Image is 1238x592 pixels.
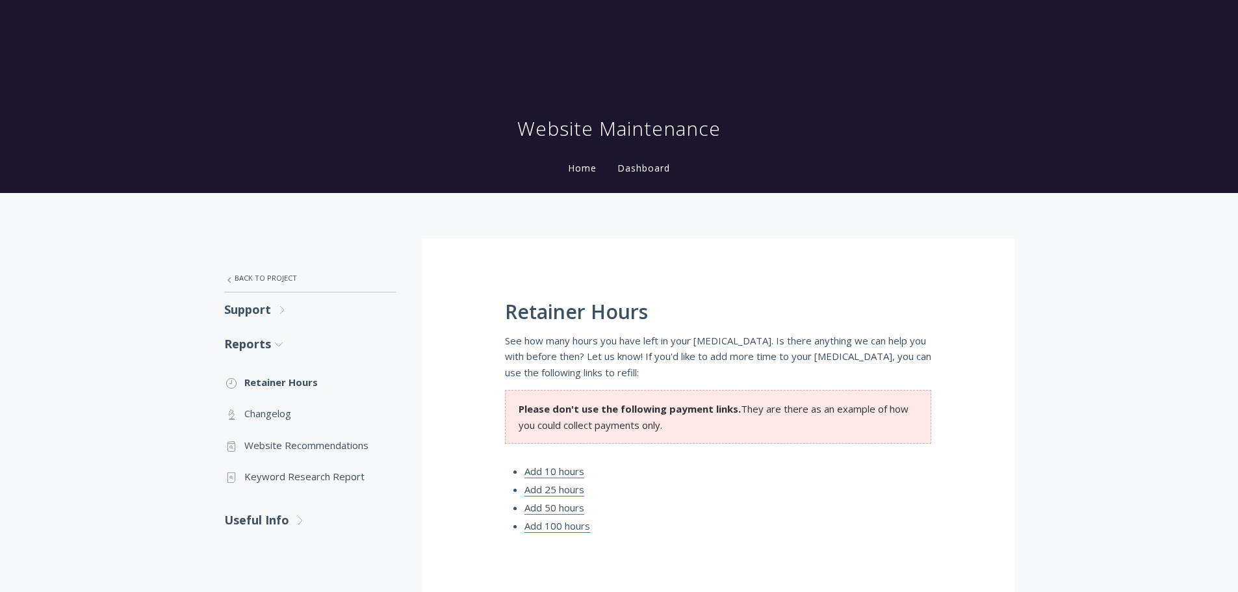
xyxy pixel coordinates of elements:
[224,398,396,429] a: Changelog
[517,116,721,142] h1: Website Maintenance
[224,327,396,361] a: Reports
[615,162,673,174] a: Dashboard
[524,483,584,496] a: Add 25 hours
[224,264,396,292] a: Back to Project
[524,501,584,515] a: Add 50 hours
[224,292,396,327] a: Support
[524,465,584,478] a: Add 10 hours
[519,402,741,415] strong: Please don't use the following payment links.
[224,367,396,398] a: Retainer Hours
[224,430,396,461] a: Website Recommendations
[505,301,931,323] h1: Retainer Hours
[224,461,396,492] a: Keyword Research Report
[224,503,396,537] a: Useful Info
[565,162,599,174] a: Home
[505,390,931,444] section: They are there as an example of how you could collect payments only.
[524,519,590,533] a: Add 100 hours
[505,333,931,380] p: See how many hours you have left in your [MEDICAL_DATA]. Is there anything we can help you with b...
